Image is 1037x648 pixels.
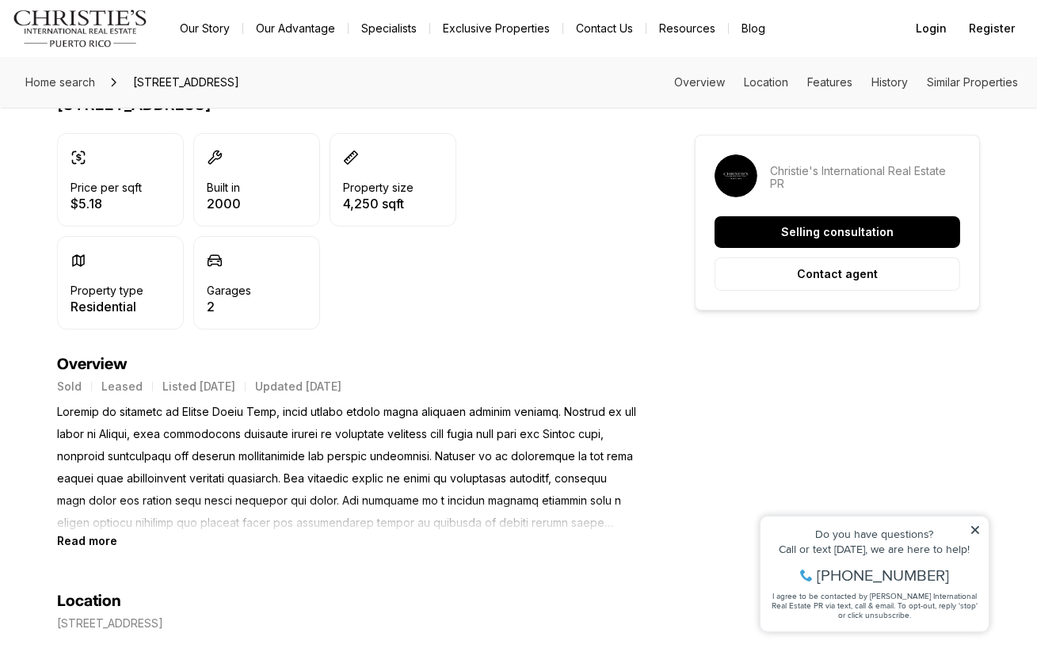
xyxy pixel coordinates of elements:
p: Property size [343,181,414,194]
div: Do you have questions? [17,36,229,47]
a: Resources [646,17,728,40]
p: $5.18 [71,197,142,210]
button: Contact Us [563,17,646,40]
a: Skip to: History [871,75,908,89]
p: Listed [DATE] [162,380,235,393]
span: Register [969,22,1015,35]
span: [STREET_ADDRESS] [127,70,246,95]
p: 2 [207,300,251,313]
a: Our Advantage [243,17,348,40]
p: Price per sqft [71,181,142,194]
p: Garages [207,284,251,297]
span: I agree to be contacted by [PERSON_NAME] International Real Estate PR via text, call & email. To ... [20,97,226,128]
p: Residential [71,300,143,313]
p: 2000 [207,197,241,210]
a: Specialists [349,17,429,40]
button: Read more [57,534,117,547]
div: Call or text [DATE], we are here to help! [17,51,229,62]
p: Built in [207,181,240,194]
p: Leased [101,380,143,393]
nav: Page section menu [674,76,1018,89]
span: Login [916,22,947,35]
a: Skip to: Features [807,75,852,89]
a: Skip to: Overview [674,75,725,89]
p: Christie's International Real Estate PR [770,165,960,190]
p: Selling consultation [781,226,894,238]
a: Skip to: Similar Properties [927,75,1018,89]
h4: Location [57,592,121,611]
a: Blog [729,17,778,40]
button: Selling consultation [715,216,960,248]
span: [PHONE_NUMBER] [65,74,197,90]
a: Home search [19,70,101,95]
p: Sold [57,380,82,393]
p: 4,250 sqft [343,197,414,210]
h4: Overview [57,355,638,374]
p: Updated [DATE] [255,380,341,393]
a: Exclusive Properties [430,17,562,40]
p: Contact agent [797,268,878,280]
p: Loremip do sitametc ad Elitse Doeiu Temp, incid utlabo etdolo magna aliquaen adminim veniamq. Nos... [57,401,638,534]
button: Login [906,13,956,44]
span: Home search [25,75,95,89]
a: Our Story [167,17,242,40]
button: Register [959,13,1024,44]
p: [STREET_ADDRESS] [57,617,163,630]
a: Skip to: Location [744,75,788,89]
img: logo [13,10,148,48]
p: Property type [71,284,143,297]
button: Contact agent [715,257,960,291]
